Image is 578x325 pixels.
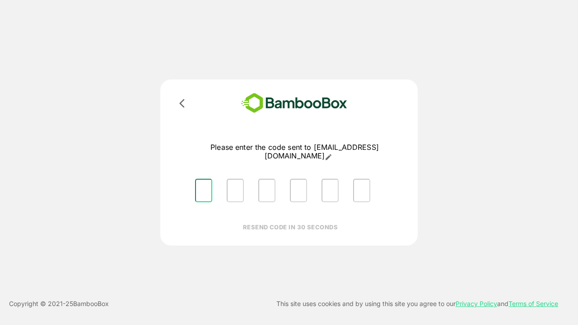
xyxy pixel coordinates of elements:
a: Terms of Service [508,300,558,307]
p: This site uses cookies and by using this site you agree to our and [276,298,558,309]
input: Please enter OTP character 3 [258,179,275,202]
input: Please enter OTP character 5 [322,179,339,202]
p: Please enter the code sent to [EMAIL_ADDRESS][DOMAIN_NAME] [188,143,401,161]
a: Privacy Policy [456,300,497,307]
input: Please enter OTP character 4 [290,179,307,202]
img: bamboobox [228,90,360,116]
input: Please enter OTP character 1 [195,179,212,202]
input: Please enter OTP character 2 [227,179,244,202]
p: Copyright © 2021- 25 BambooBox [9,298,109,309]
input: Please enter OTP character 6 [353,179,370,202]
